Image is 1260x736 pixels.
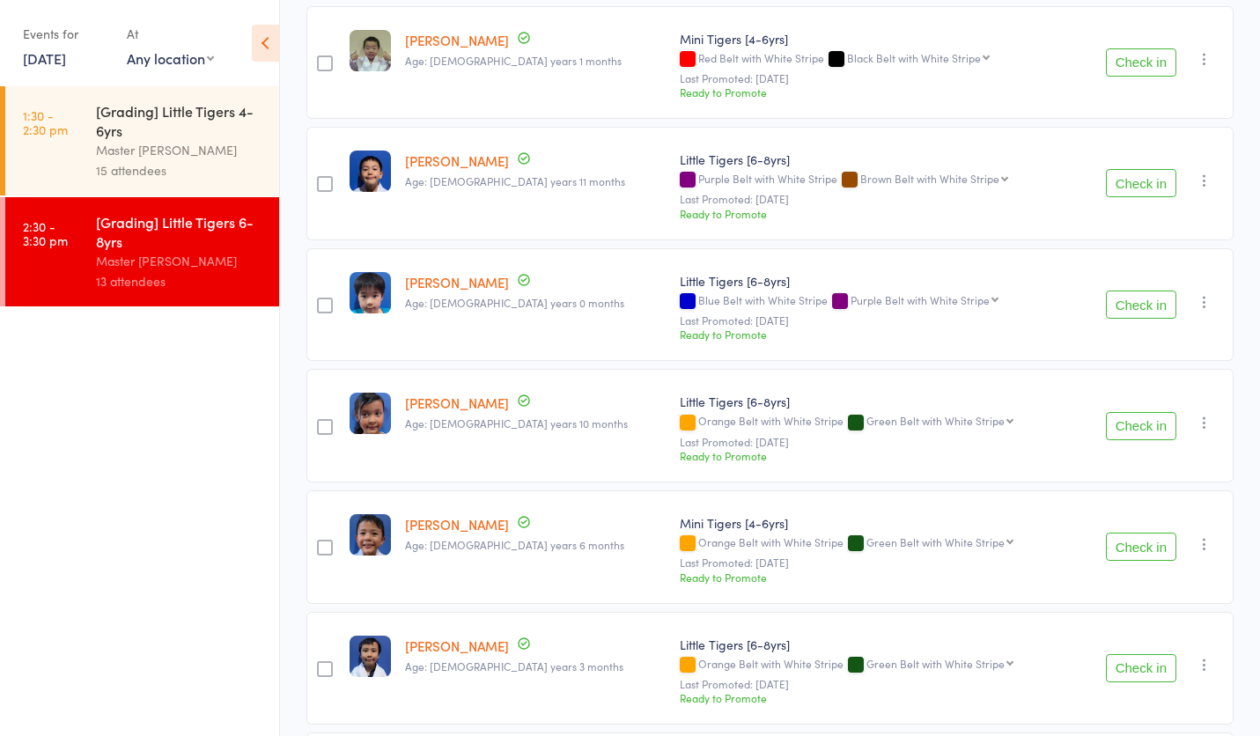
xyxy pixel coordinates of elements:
div: Red Belt with White Stripe [680,52,1070,67]
div: Master [PERSON_NAME] [96,251,264,271]
div: Little Tigers [6-8yrs] [680,393,1070,410]
img: image1710297063.png [350,272,391,313]
button: Check in [1106,654,1176,682]
div: Ready to Promote [680,327,1070,342]
img: image1724401539.png [350,151,391,192]
div: 15 attendees [96,160,264,180]
a: [PERSON_NAME] [405,637,509,655]
div: Ready to Promote [680,85,1070,99]
div: Black Belt with White Stripe [847,52,981,63]
div: Ready to Promote [680,690,1070,705]
a: [PERSON_NAME] [405,515,509,534]
button: Check in [1106,412,1176,440]
a: 1:30 -2:30 pm[Grading] Little Tigers 4-6yrsMaster [PERSON_NAME]15 attendees [5,86,279,195]
div: Little Tigers [6-8yrs] [680,272,1070,290]
img: image1742887041.png [350,514,391,556]
div: Brown Belt with White Stripe [860,173,999,184]
button: Check in [1106,48,1176,77]
div: Little Tigers [6-8yrs] [680,151,1070,168]
a: [PERSON_NAME] [405,394,509,412]
a: [PERSON_NAME] [405,273,509,291]
button: Check in [1106,169,1176,197]
div: Ready to Promote [680,206,1070,221]
span: Age: [DEMOGRAPHIC_DATA] years 0 months [405,295,624,310]
div: Ready to Promote [680,570,1070,585]
div: Events for [23,19,109,48]
div: Green Belt with White Stripe [866,415,1005,426]
span: Age: [DEMOGRAPHIC_DATA] years 3 months [405,659,623,673]
img: image1742887043.png [350,393,391,434]
small: Last Promoted: [DATE] [680,72,1070,85]
a: [PERSON_NAME] [405,151,509,170]
small: Last Promoted: [DATE] [680,193,1070,205]
div: Master [PERSON_NAME] [96,140,264,160]
div: At [127,19,214,48]
a: 2:30 -3:30 pm[Grading] Little Tigers 6-8yrsMaster [PERSON_NAME]13 attendees [5,197,279,306]
div: Little Tigers [6-8yrs] [680,636,1070,653]
div: [Grading] Little Tigers 6-8yrs [96,212,264,251]
span: Age: [DEMOGRAPHIC_DATA] years 10 months [405,416,628,431]
small: Last Promoted: [DATE] [680,678,1070,690]
div: Ready to Promote [680,448,1070,463]
span: Age: [DEMOGRAPHIC_DATA] years 11 months [405,173,625,188]
div: Purple Belt with White Stripe [851,294,990,305]
div: Any location [127,48,214,68]
button: Check in [1106,533,1176,561]
span: Age: [DEMOGRAPHIC_DATA] years 6 months [405,537,624,552]
div: Orange Belt with White Stripe [680,536,1070,551]
img: image1685430045.png [350,30,391,71]
div: Mini Tigers [4-6yrs] [680,30,1070,48]
time: 2:30 - 3:30 pm [23,219,68,247]
div: Orange Belt with White Stripe [680,658,1070,673]
div: Green Belt with White Stripe [866,536,1005,548]
div: [Grading] Little Tigers 4-6yrs [96,101,264,140]
div: Green Belt with White Stripe [866,658,1005,669]
span: Age: [DEMOGRAPHIC_DATA] years 1 months [405,53,622,68]
button: Check in [1106,291,1176,319]
div: Orange Belt with White Stripe [680,415,1070,430]
a: [PERSON_NAME] [405,31,509,49]
time: 1:30 - 2:30 pm [23,108,68,136]
small: Last Promoted: [DATE] [680,436,1070,448]
small: Last Promoted: [DATE] [680,314,1070,327]
div: Blue Belt with White Stripe [680,294,1070,309]
div: 13 attendees [96,271,264,291]
div: Purple Belt with White Stripe [680,173,1070,188]
a: [DATE] [23,48,66,68]
small: Last Promoted: [DATE] [680,556,1070,569]
div: Mini Tigers [4-6yrs] [680,514,1070,532]
img: image1721198643.png [350,636,391,677]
